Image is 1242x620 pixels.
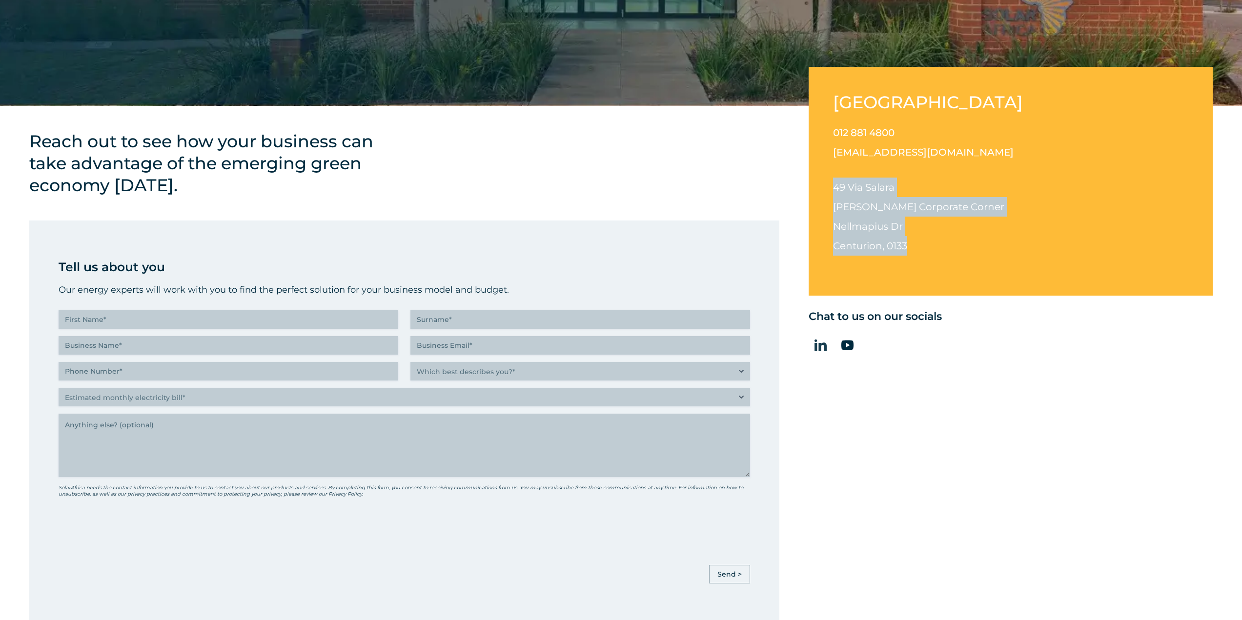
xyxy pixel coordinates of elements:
input: First Name* [59,310,398,329]
iframe: reCAPTCHA [59,510,207,548]
a: [EMAIL_ADDRESS][DOMAIN_NAME] [833,146,1014,158]
p: Tell us about you [59,257,750,277]
input: Send > [709,565,750,583]
span: Nellmapius Dr [833,220,903,232]
p: SolarAfrica needs the contact information you provide to us to contact you about our products and... [59,484,750,497]
h5: Chat to us on our socials [809,310,1213,323]
a: 012 881 4800 [833,127,895,139]
span: [PERSON_NAME] Corporate Corner [833,201,1004,213]
input: Phone Number* [59,362,398,380]
h2: [GEOGRAPHIC_DATA] [833,91,1031,113]
input: Surname* [410,310,750,329]
input: Business Name* [59,336,398,355]
p: Our energy experts will work with you to find the perfect solution for your business model and bu... [59,282,750,297]
input: Business Email* [410,336,750,355]
h4: Reach out to see how your business can take advantage of the emerging green economy [DATE]. [29,130,395,196]
span: 49 Via Salara [833,181,895,193]
span: Centurion, 0133 [833,240,907,252]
